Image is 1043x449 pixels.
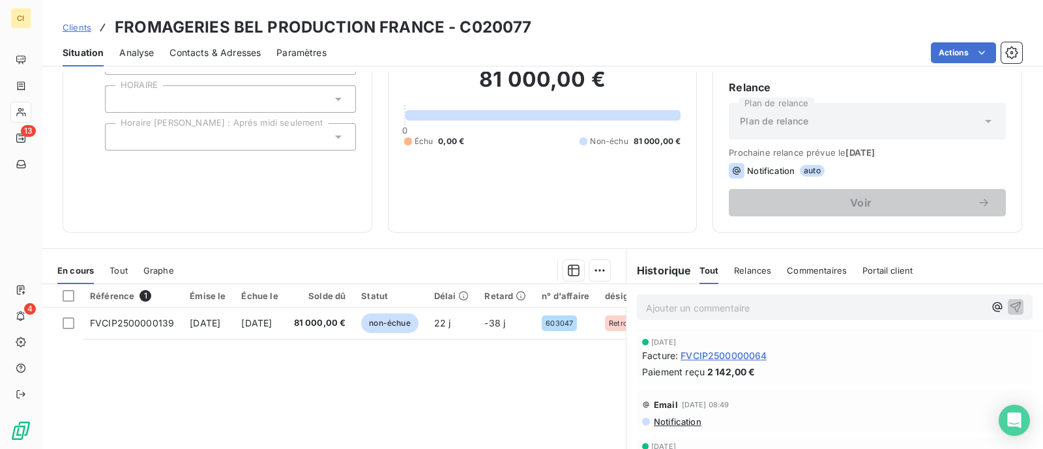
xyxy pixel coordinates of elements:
span: non-échue [361,313,418,333]
span: -38 j [484,317,505,328]
h6: Relance [729,80,1006,95]
span: 2 142,00 € [707,365,756,379]
span: Facture : [642,349,678,362]
span: Voir [744,197,977,208]
span: Email [654,399,678,410]
span: 0 [402,125,407,136]
div: CI [10,8,31,29]
input: Ajouter une valeur [116,93,126,105]
div: Échue le [241,291,278,301]
span: [DATE] [190,317,220,328]
span: Échu [415,136,433,147]
span: Situation [63,46,104,59]
span: Paiement reçu [642,365,705,379]
div: désignation [605,291,670,301]
span: 81 000,00 € [294,317,346,330]
span: Notification [653,416,701,427]
span: 81 000,00 € [634,136,681,147]
h6: Historique [626,263,692,278]
span: [DATE] 08:49 [682,401,729,409]
span: FVCIP2500000139 [90,317,174,328]
div: Référence [90,290,174,302]
span: [DATE] [845,147,875,158]
input: Ajouter une valeur [116,131,126,143]
span: Contacts & Adresses [169,46,261,59]
span: 1 [140,290,151,302]
span: [DATE] [651,338,676,346]
span: Graphe [143,265,174,276]
span: [DATE] [241,317,272,328]
span: FVCIP2500000064 [681,349,767,362]
span: Analyse [119,46,154,59]
div: Solde dû [294,291,346,301]
span: Notification [747,166,795,176]
span: Prochaine relance prévue le [729,147,1006,158]
a: Clients [63,21,91,34]
button: Actions [931,42,996,63]
span: Paramètres [276,46,327,59]
span: Tout [110,265,128,276]
span: Non-échu [590,136,628,147]
div: Statut [361,291,418,301]
span: Clients [63,22,91,33]
img: Logo LeanPay [10,420,31,441]
span: 13 [21,125,36,137]
span: Plan de relance [740,115,808,128]
div: n° d'affaire [542,291,589,301]
div: Retard [484,291,526,301]
span: 603047 [546,319,573,327]
button: Voir [729,189,1006,216]
div: Délai [434,291,469,301]
span: 0,00 € [438,136,464,147]
span: 4 [24,303,36,315]
h2: 81 000,00 € [404,66,681,106]
h3: FROMAGERIES BEL PRODUCTION FRANCE - C020077 [115,16,531,39]
span: En cours [57,265,94,276]
span: 22 j [434,317,451,328]
div: Open Intercom Messenger [999,405,1030,436]
div: Émise le [190,291,226,301]
span: Tout [699,265,719,276]
span: auto [800,165,825,177]
span: Relances [734,265,771,276]
span: Retrofit Automate tour de séchage [609,319,666,327]
span: Commentaires [787,265,847,276]
span: Portail client [862,265,913,276]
